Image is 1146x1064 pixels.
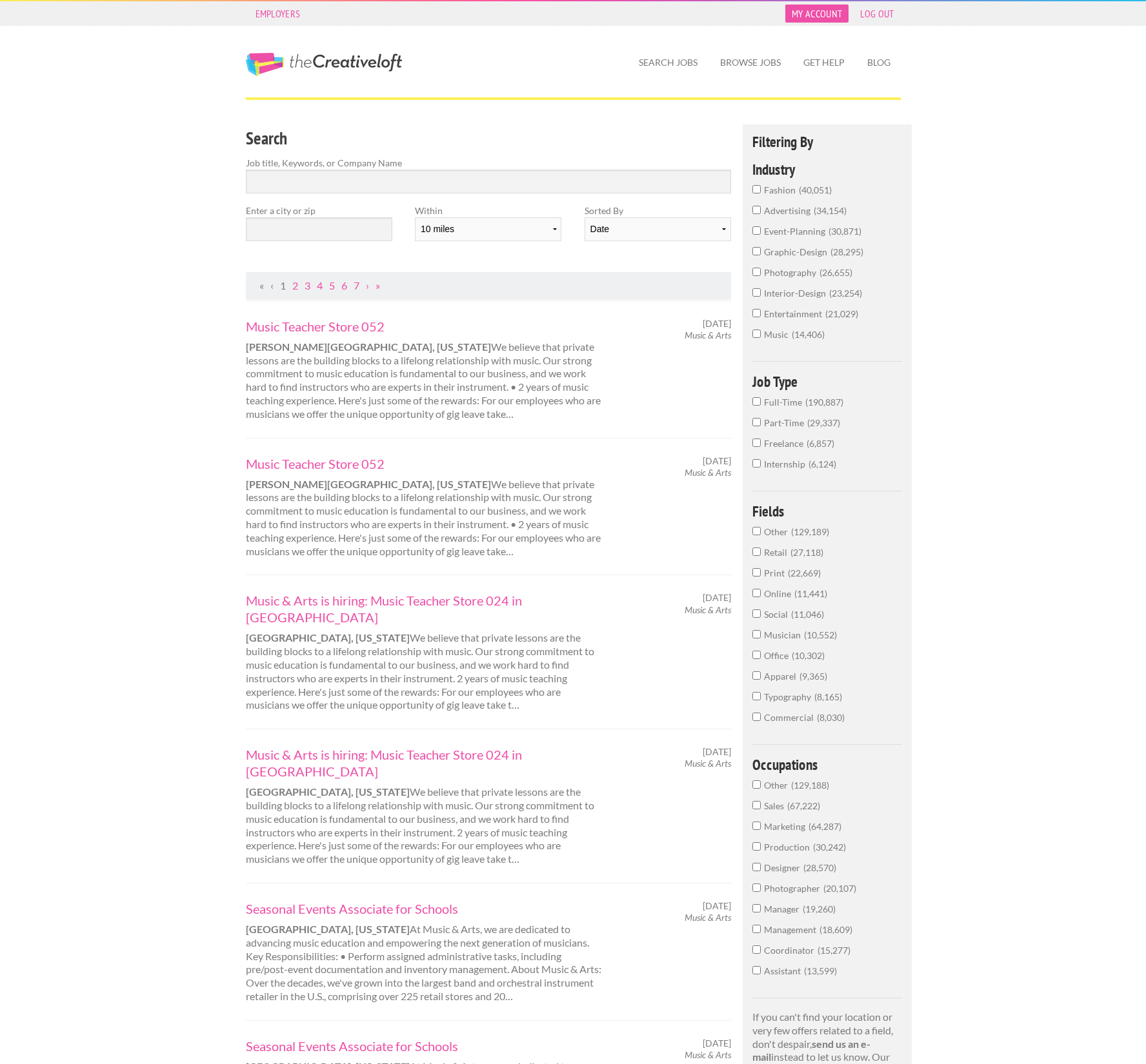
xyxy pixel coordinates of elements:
span: 26,655 [819,267,852,278]
a: Seasonal Events Associate for Schools [246,1038,605,1054]
span: Sales [764,800,787,811]
em: Music & Arts [685,912,731,923]
input: music14,406 [752,330,761,338]
strong: [GEOGRAPHIC_DATA], [US_STATE] [246,631,410,644]
input: Other129,188 [752,780,761,789]
strong: send us an e-mail [752,1038,870,1063]
input: fashion40,051 [752,185,761,193]
strong: [PERSON_NAME][GEOGRAPHIC_DATA], [US_STATE] [246,340,491,353]
span: Typography [764,691,814,702]
span: 129,188 [791,780,829,791]
a: Page 3 [305,279,310,291]
a: Page 6 [341,279,347,291]
span: 67,222 [787,800,820,811]
span: Apparel [764,671,799,682]
strong: [GEOGRAPHIC_DATA], [US_STATE] [246,785,410,798]
input: Other129,189 [752,527,761,535]
input: interior-design23,254 [752,288,761,297]
a: Last Page, Page 21872 [376,279,380,291]
a: The Creative Loft [246,53,402,76]
a: Log Out [854,5,900,23]
span: Other [764,526,791,537]
label: Enter a city or zip [246,204,392,217]
a: Music & Arts is hiring: Music Teacher Store 024 in [GEOGRAPHIC_DATA] [246,592,605,626]
a: Page 1 [280,279,286,291]
input: Part-Time29,337 [752,418,761,426]
strong: [GEOGRAPHIC_DATA], [US_STATE] [246,923,410,935]
div: We believe that private lessons are the building blocks to a lifelong relationship with music. Ou... [234,318,616,421]
span: Photographer [764,883,823,894]
span: 9,365 [799,671,827,682]
input: Production30,242 [752,842,761,851]
em: Music & Arts [685,604,731,615]
span: Production [764,842,813,852]
input: Office10,302 [752,651,761,659]
a: Blog [857,48,901,77]
div: We believe that private lessons are the building blocks to a lifelong relationship with music. Ou... [234,746,616,866]
input: Management18,609 [752,925,761,933]
span: [DATE] [703,455,731,467]
span: Commercial [764,712,817,723]
h4: Industry [752,162,903,177]
span: Retail [764,547,790,558]
span: 129,189 [791,526,829,537]
input: Typography8,165 [752,692,761,700]
em: Music & Arts [685,330,731,340]
a: Page 2 [292,279,298,291]
span: graphic-design [764,246,830,257]
span: 6,857 [807,438,834,449]
h3: Search [246,126,732,151]
input: Manager19,260 [752,904,761,912]
a: Music & Arts is hiring: Music Teacher Store 024 in [GEOGRAPHIC_DATA] [246,746,605,780]
span: [DATE] [703,900,731,912]
input: Retail27,118 [752,547,761,556]
label: Within [415,204,561,217]
span: 28,570 [803,862,836,873]
a: Music Teacher Store 052 [246,455,605,472]
label: Sorted By [585,204,731,217]
span: Other [764,780,791,791]
span: Marketing [764,821,809,832]
a: Page 5 [329,279,335,291]
span: fashion [764,184,799,195]
h4: Job Type [752,374,903,389]
select: Sort results by [585,217,731,241]
span: Office [764,650,792,661]
input: Designer28,570 [752,863,761,871]
span: 8,165 [814,691,842,702]
h4: Fields [752,504,903,518]
input: photography26,655 [752,268,761,276]
a: Music Teacher Store 052 [246,318,605,335]
span: 10,552 [804,629,837,640]
span: Musician [764,629,804,640]
span: Assistant [764,965,804,976]
div: At Music & Arts, we are dedicated to advancing music education and empowering the next generation... [234,900,616,1003]
span: Previous Page [270,279,274,291]
span: event-planning [764,226,829,237]
label: Job title, Keywords, or Company Name [246,156,732,170]
span: 13,599 [804,965,837,976]
span: 64,287 [809,821,841,832]
a: My Account [785,5,849,23]
input: Full-Time190,887 [752,397,761,406]
span: Full-Time [764,397,805,408]
span: 10,302 [792,650,825,661]
span: music [764,329,792,340]
input: entertainment21,029 [752,309,761,317]
input: Sales67,222 [752,801,761,809]
input: Marketing64,287 [752,822,761,830]
a: Browse Jobs [710,48,791,77]
a: Next Page [366,279,369,291]
strong: [PERSON_NAME][GEOGRAPHIC_DATA], [US_STATE] [246,478,491,490]
span: 22,669 [788,567,821,578]
span: [DATE] [703,746,731,758]
span: 30,242 [813,842,846,852]
h4: Occupations [752,757,903,772]
input: Assistant13,599 [752,966,761,974]
a: Page 4 [317,279,323,291]
span: 23,254 [829,288,862,299]
input: Musician10,552 [752,630,761,638]
h4: Filtering By [752,134,903,149]
span: Part-Time [764,417,807,428]
a: Employers [249,5,307,23]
